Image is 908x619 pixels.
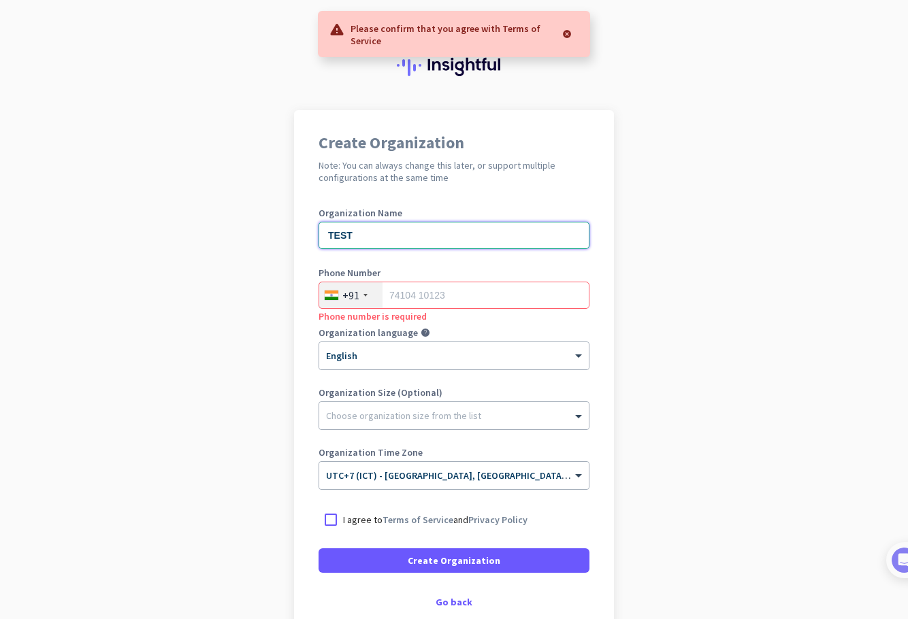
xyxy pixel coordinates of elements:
[319,135,589,151] h1: Create Organization
[383,514,453,526] a: Terms of Service
[319,548,589,573] button: Create Organization
[319,268,589,278] label: Phone Number
[343,513,528,526] p: I agree to and
[319,222,589,249] input: What is the name of your organization?
[319,208,589,218] label: Organization Name
[319,328,418,337] label: Organization language
[342,288,359,302] div: +91
[319,159,589,184] h2: Note: You can always change this later, or support multiple configurations at the same time
[421,328,430,337] i: help
[319,448,589,457] label: Organization Time Zone
[351,21,554,47] p: Please confirm that you agree with Terms of Service
[408,554,500,567] span: Create Organization
[319,310,427,322] span: Phone number is required
[319,388,589,397] label: Organization Size (Optional)
[319,597,589,607] div: Go back
[468,514,528,526] a: Privacy Policy
[319,282,589,309] input: 74104 10123
[397,54,511,76] img: Insightful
